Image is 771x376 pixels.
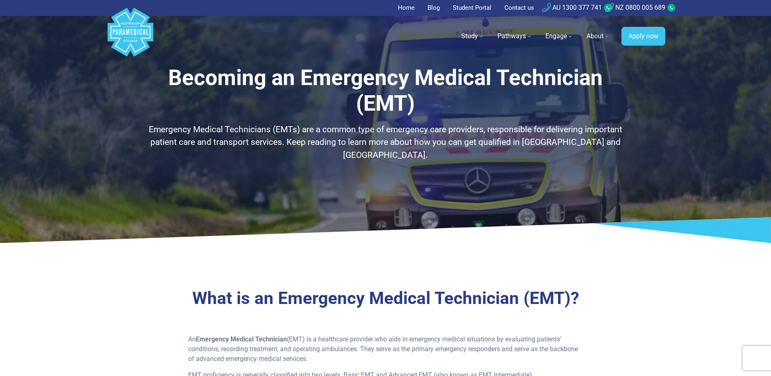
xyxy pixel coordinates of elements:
[196,335,287,343] strong: Emergency Medical Technician
[148,65,623,117] h1: Becoming an Emergency Medical Technician (EMT)
[148,288,623,309] h3: What is an Emergency Medical Technician (EMT)?
[148,123,623,162] p: Emergency Medical Technicians (EMTs) are a common type of emergency care providers, responsible f...
[542,4,602,11] a: AU 1300 377 741
[582,25,615,48] a: About
[456,25,489,48] a: Study
[605,4,665,11] a: NZ 0800 005 689
[541,25,578,48] a: Engage
[621,27,665,46] a: Apply now
[188,334,583,364] p: An (EMT) is a healthcare provider who aids in emergency medical situations by evaluating patients...
[106,16,155,57] a: Australian Paramedical College
[493,25,537,48] a: Pathways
